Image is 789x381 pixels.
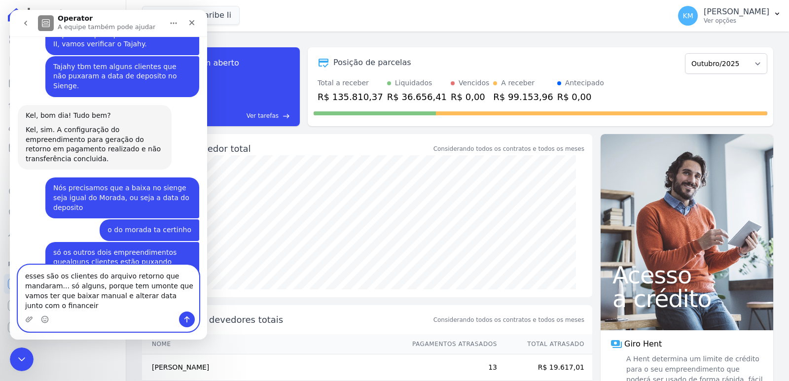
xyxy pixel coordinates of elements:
[704,7,769,17] p: [PERSON_NAME]
[8,232,189,290] div: Kerolayne diz…
[8,209,189,232] div: Kerolayne diz…
[498,334,592,354] th: Total Atrasado
[98,215,181,225] div: o do morada ta certinho
[10,347,34,371] iframe: Intercom live chat
[318,90,383,104] div: R$ 135.810,37
[43,238,181,277] div: só os outros dois empreendimentos quealguns clientes estão puxando corretamente e outros não puxa...
[318,78,383,88] div: Total a receber
[612,287,761,311] span: a crédito
[4,51,122,71] a: Contratos
[154,4,173,23] button: Início
[173,4,191,22] div: Fechar
[164,142,431,155] div: Saldo devedor total
[10,10,207,340] iframe: Intercom live chat
[36,168,189,208] div: Nós precisamos que a baixa no sienge seja igual do Morada, ou seja a data do deposito
[403,334,498,354] th: Pagamentos Atrasados
[565,78,604,88] div: Antecipado
[433,144,584,153] div: Considerando todos os contratos e todos os meses
[4,160,122,179] a: Transferências
[164,313,431,326] span: Principais devedores totais
[201,111,290,120] a: Ver tarefas east
[16,115,154,154] div: Kel, sim. A configuração do empreendimento para geração do retorno em pagamento realizado e não t...
[142,354,403,381] td: [PERSON_NAME]
[8,258,118,270] div: Plataformas
[15,306,23,313] button: Upload do anexo
[498,354,592,381] td: R$ 19.617,01
[43,52,181,81] div: Tajahy tbm tem alguns clientes que não puxaram a data de deposito no Sienge.
[682,12,693,19] span: KM
[4,181,122,201] a: Crédito
[43,173,181,203] div: Nós precisamos que a baixa no sienge seja igual do Morada, ou seja a data do deposito
[4,203,122,223] a: Negativação
[612,263,761,287] span: Acesso
[333,57,411,69] div: Posição de parcelas
[557,90,604,104] div: R$ 0,00
[451,90,489,104] div: R$ 0,00
[247,111,279,120] span: Ver tarefas
[36,232,189,282] div: só os outros dois empreendimentos quealguns clientes estão puxando corretamente e outros não puxa...
[4,73,122,93] a: Parcelas
[4,95,122,114] a: Lotes
[624,338,662,350] span: Giro Hent
[8,95,189,168] div: Adriane diz…
[4,225,122,244] a: Troca de Arquivos
[48,12,145,22] p: A equipe também pode ajudar
[142,6,240,25] button: Ilhas Do Caribe Ii
[704,17,769,25] p: Ver opções
[142,334,403,354] th: Nome
[403,354,498,381] td: 13
[8,255,189,302] textarea: Envie uma mensagem...
[31,306,39,313] button: Selecionador de Emoji
[459,78,489,88] div: Vencidos
[433,315,584,324] span: Considerando todos os contratos e todos os meses
[8,95,162,160] div: Kel, bom dia! Tudo bem?Kel, sim. A configuração do empreendimento para geração do retorno em paga...
[493,90,553,104] div: R$ 99.153,96
[16,101,154,111] div: Kel, bom dia! Tudo bem?
[4,274,122,294] a: Recebíveis
[4,296,122,315] a: Conta Hent
[4,138,122,158] a: Minha Carteira
[4,30,122,49] a: Visão Geral
[670,2,789,30] button: KM [PERSON_NAME] Ver opções
[90,209,189,231] div: o do morada ta certinho
[387,90,447,104] div: R$ 36.656,41
[283,112,290,120] span: east
[4,116,122,136] a: Clientes
[169,302,185,317] button: Enviar uma mensagem
[8,168,189,209] div: Kerolayne diz…
[501,78,535,88] div: A receber
[8,46,189,95] div: Kerolayne diz…
[36,46,189,87] div: Tajahy tbm tem alguns clientes que não puxaram a data de deposito no Sienge.
[395,78,432,88] div: Liquidados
